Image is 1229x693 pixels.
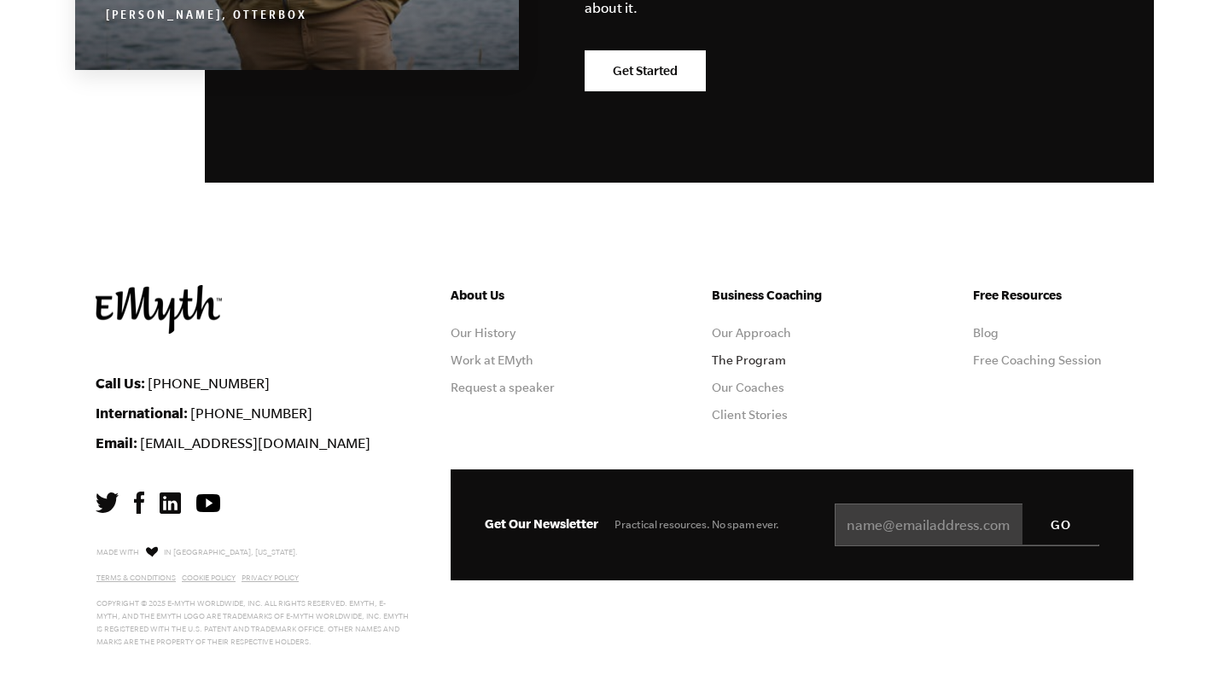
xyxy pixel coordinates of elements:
img: Twitter [96,492,119,513]
strong: International: [96,405,188,421]
span: Get Our Newsletter [485,516,598,531]
strong: Call Us: [96,375,145,391]
img: Love [146,546,158,557]
input: name@emailaddress.com [835,504,1099,546]
a: The Program [712,353,786,367]
strong: Email: [96,434,137,451]
a: Get Started [585,50,706,91]
iframe: Chat Widget [1144,611,1229,693]
a: Our History [451,326,515,340]
a: Cookie Policy [182,574,236,582]
img: YouTube [196,494,220,512]
a: Client Stories [712,408,788,422]
img: LinkedIn [160,492,181,514]
input: GO [1022,504,1099,544]
a: Our Coaches [712,381,784,394]
a: Blog [973,326,999,340]
span: Practical resources. No spam ever. [614,518,779,531]
img: EMyth [96,285,222,334]
a: [PHONE_NUMBER] [190,405,312,421]
a: Free Coaching Session [973,353,1102,367]
h5: Free Resources [973,285,1133,306]
h5: Business Coaching [712,285,872,306]
cite: [PERSON_NAME], OtterBox [106,10,307,24]
a: Privacy Policy [242,574,299,582]
a: Our Approach [712,326,791,340]
a: Request a speaker [451,381,555,394]
a: Terms & Conditions [96,574,176,582]
p: Made with in [GEOGRAPHIC_DATA], [US_STATE]. Copyright © 2025 E-Myth Worldwide, Inc. All rights re... [96,544,410,649]
h5: About Us [451,285,611,306]
a: Work at EMyth [451,353,533,367]
a: [PHONE_NUMBER] [148,376,270,391]
a: [EMAIL_ADDRESS][DOMAIN_NAME] [140,435,370,451]
img: Facebook [134,492,144,514]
